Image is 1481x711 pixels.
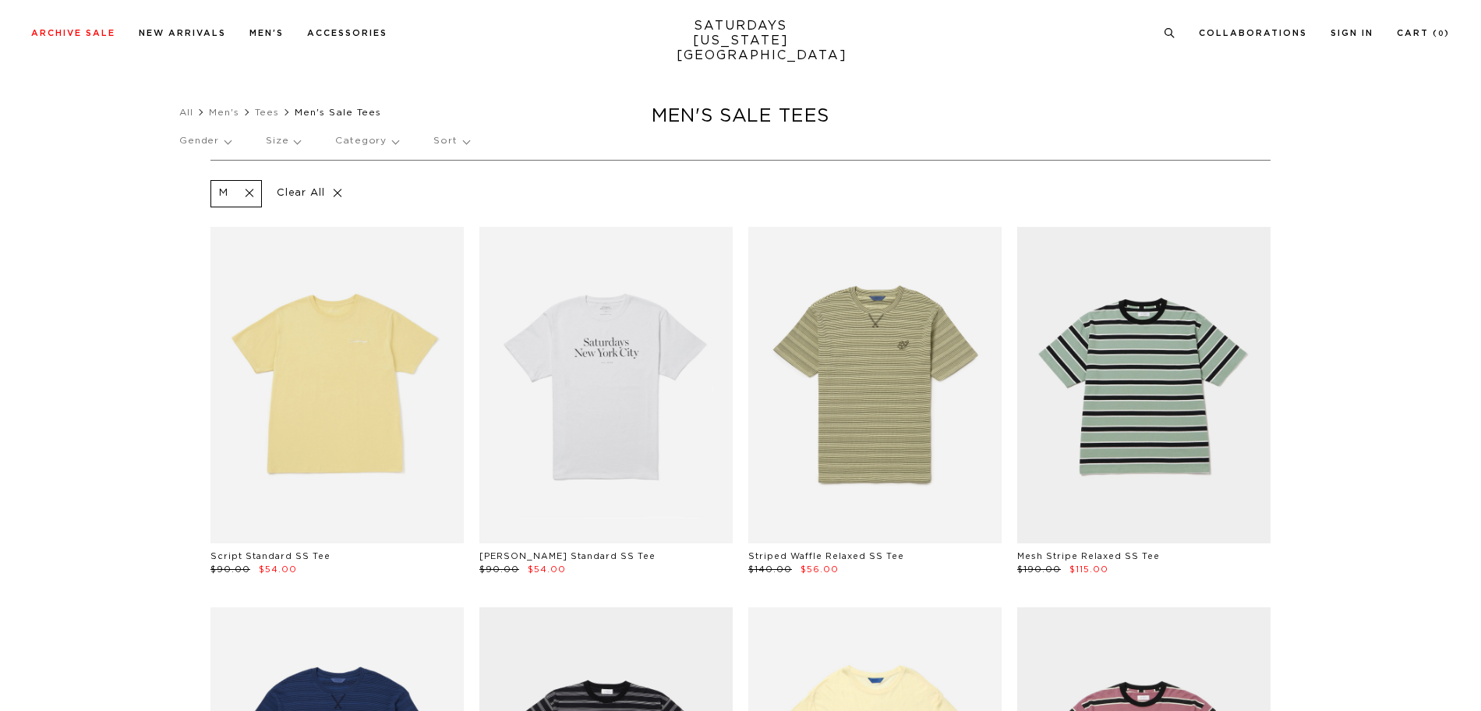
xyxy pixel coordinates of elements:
a: New Arrivals [139,29,226,37]
a: Script Standard SS Tee [210,552,330,561]
p: M [219,187,228,200]
span: $54.00 [528,565,566,574]
a: Archive Sale [31,29,115,37]
span: $90.00 [210,565,250,574]
a: All [179,108,193,117]
a: Striped Waffle Relaxed SS Tee [748,552,904,561]
span: $54.00 [259,565,297,574]
a: Sign In [1331,29,1373,37]
a: Men's [209,108,239,117]
span: $115.00 [1069,565,1108,574]
a: SATURDAYS[US_STATE][GEOGRAPHIC_DATA] [677,19,805,63]
span: $190.00 [1017,565,1061,574]
p: Size [266,123,300,159]
a: Tees [255,108,279,117]
span: $56.00 [801,565,839,574]
a: Cart (0) [1397,29,1450,37]
p: Category [335,123,398,159]
small: 0 [1438,30,1444,37]
span: Men's Sale Tees [295,108,381,117]
a: [PERSON_NAME] Standard SS Tee [479,552,656,561]
span: $90.00 [479,565,519,574]
p: Clear All [270,180,350,207]
p: Sort [433,123,468,159]
p: Gender [179,123,231,159]
a: Accessories [307,29,387,37]
a: Collaborations [1199,29,1307,37]
span: $140.00 [748,565,792,574]
a: Mesh Stripe Relaxed SS Tee [1017,552,1160,561]
a: Men's [249,29,284,37]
